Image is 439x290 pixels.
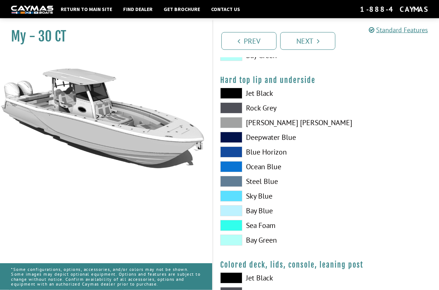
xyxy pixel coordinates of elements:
[360,4,428,14] div: 1-888-4CAYMAS
[220,162,319,173] label: Ocean Blue
[207,4,244,14] a: Contact Us
[219,31,439,50] ul: Pagination
[11,6,53,14] img: white-logo-c9c8dbefe5ff5ceceb0f0178aa75bf4bb51f6bca0971e226c86eb53dfe498488.png
[11,28,194,45] h1: My - 30 CT
[220,273,319,284] label: Jet Black
[220,191,319,202] label: Sky Blue
[220,235,319,246] label: Bay Green
[369,26,428,34] a: Standard Features
[220,117,319,128] label: [PERSON_NAME] [PERSON_NAME]
[11,263,201,290] p: *Some configurations, options, accessories, and/or colors may not be shown. Some images may depic...
[221,32,276,50] a: Prev
[57,4,116,14] a: Return to main site
[220,132,319,143] label: Deepwater Blue
[220,220,319,231] label: Sea Foam
[220,176,319,187] label: Steel Blue
[119,4,156,14] a: Find Dealer
[220,261,432,270] h4: Colored deck, lids, console, leaning post
[280,32,335,50] a: Next
[220,76,432,85] h4: Hard top lip and underside
[220,88,319,99] label: Jet Black
[220,103,319,114] label: Rock Grey
[220,147,319,158] label: Blue Horizon
[160,4,204,14] a: Get Brochure
[220,206,319,217] label: Bay Blue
